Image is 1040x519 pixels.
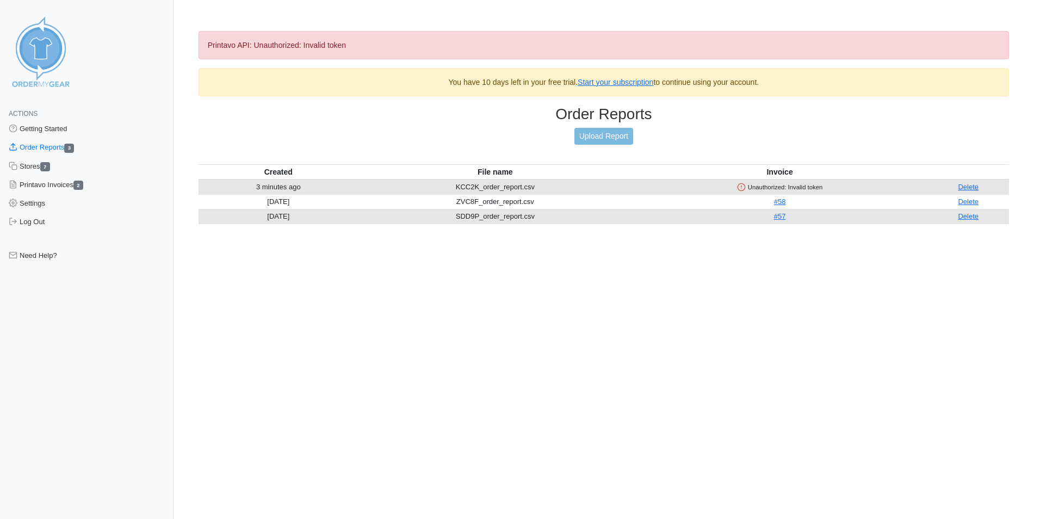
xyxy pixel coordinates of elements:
div: Unauthorized: Invalid token [634,182,926,192]
a: Upload Report [574,128,633,145]
td: SDD9P_order_report.csv [358,209,632,224]
th: Created [199,164,358,180]
span: 3 [64,144,74,153]
span: 2 [73,181,83,190]
td: [DATE] [199,209,358,224]
td: 3 minutes ago [199,180,358,195]
span: 7 [40,162,50,171]
td: [DATE] [199,194,358,209]
div: You have 10 days left in your free trial. to continue using your account. [199,68,1009,96]
th: File name [358,164,632,180]
a: Delete [958,197,979,206]
h3: Order Reports [199,105,1009,123]
a: #57 [774,212,786,220]
a: Start your subscription [578,78,653,86]
td: ZVC8F_order_report.csv [358,194,632,209]
th: Invoice [632,164,928,180]
div: Printavo API: Unauthorized: Invalid token [199,31,1009,59]
a: Delete [958,212,979,220]
td: KCC2K_order_report.csv [358,180,632,195]
span: Actions [9,110,38,118]
a: Delete [958,183,979,191]
a: #58 [774,197,786,206]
